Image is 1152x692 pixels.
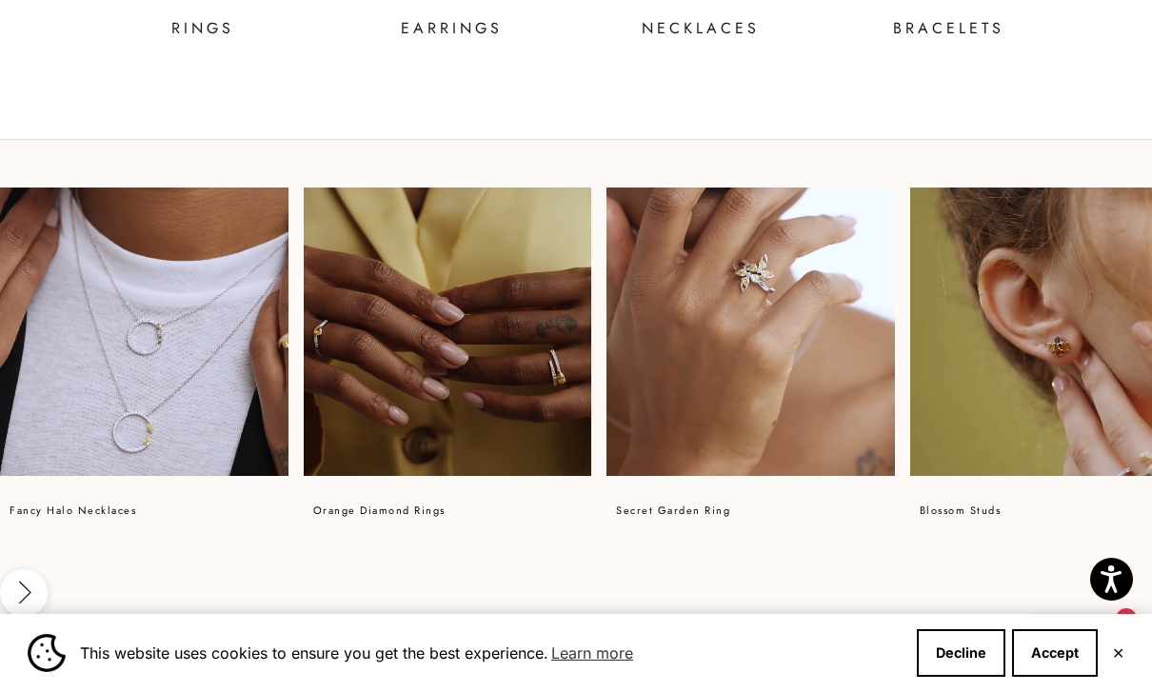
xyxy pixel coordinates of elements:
p: NECKLACES [642,17,760,40]
button: Close [1112,647,1124,659]
a: Learn more [548,639,636,667]
p: RINGS [171,17,234,40]
button: Accept [1012,629,1098,677]
span: This website uses cookies to ensure you get the best experience. [80,639,902,667]
p: Secret Garden ring [616,499,730,522]
p: fancy halo necklaces [10,499,136,522]
p: BRACELETS [893,17,1004,40]
img: Cookie banner [28,634,66,672]
a: orange diamond rings [304,188,592,522]
button: Decline [917,629,1005,677]
p: blossom studs [920,499,1002,522]
p: EARRINGS [401,17,503,40]
a: Secret Garden ring [606,188,895,522]
p: orange diamond rings [313,499,446,522]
